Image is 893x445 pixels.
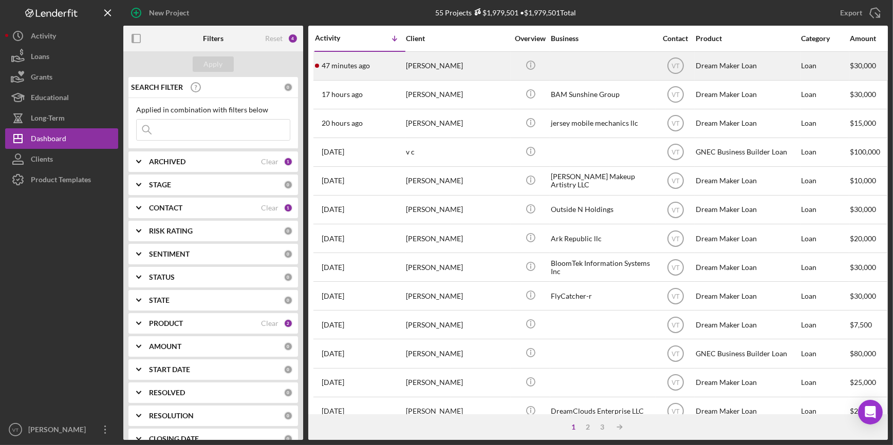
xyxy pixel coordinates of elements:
button: Clients [5,149,118,169]
text: VT [672,178,680,185]
text: VT [672,63,680,70]
div: Dream Maker Loan [696,167,798,195]
div: $1,979,501 [472,8,518,17]
div: Product Templates [31,169,91,192]
div: 0 [284,226,293,236]
div: Dream Maker Loan [696,52,798,80]
time: 2025-09-22 13:27 [322,177,344,185]
div: jersey mobile mechanics llc [551,110,654,137]
div: [PERSON_NAME] [406,225,509,252]
div: Loan [801,254,849,281]
b: RISK RATING [149,227,193,235]
div: BloomTek Information Systems Inc [551,254,654,281]
div: GNEC Business Builder Loan [696,139,798,166]
div: BAM Sunshine Group [551,81,654,108]
b: SEARCH FILTER [131,83,183,91]
div: Outside N Holdings [551,196,654,223]
div: DreamClouds Enterprise LLC [551,398,654,425]
div: Loan [801,139,849,166]
button: New Project [123,3,199,23]
span: $7,500 [850,320,872,329]
div: Loan [801,52,849,80]
b: ARCHIVED [149,158,185,166]
b: SENTIMENT [149,250,190,258]
text: VT [672,120,680,127]
div: New Project [149,3,189,23]
b: Filters [203,34,224,43]
text: VT [672,264,680,271]
b: AMOUNT [149,342,181,351]
div: 2 [284,319,293,328]
div: [PERSON_NAME] [406,311,509,338]
span: $30,000 [850,90,876,99]
div: 0 [284,365,293,374]
div: [PERSON_NAME] [406,52,509,80]
div: 0 [284,411,293,420]
div: Loan [801,282,849,309]
div: 0 [284,388,293,397]
button: Educational [5,87,118,108]
text: VT [672,293,680,300]
button: Loans [5,46,118,67]
div: Contact [656,34,695,43]
button: Grants [5,67,118,87]
b: RESOLUTION [149,412,194,420]
div: [PERSON_NAME] [406,398,509,425]
b: PRODUCT [149,319,183,327]
div: 0 [284,273,293,282]
div: Dream Maker Loan [696,369,798,396]
div: Clients [31,149,53,172]
div: 0 [284,434,293,443]
div: v c [406,139,509,166]
div: Dream Maker Loan [696,254,798,281]
b: CONTACT [149,204,182,212]
div: Product [696,34,798,43]
div: Client [406,34,509,43]
div: 1 [566,423,581,431]
div: [PERSON_NAME] [406,167,509,195]
span: $10,000 [850,176,876,185]
text: VT [672,91,680,99]
div: Dream Maker Loan [696,110,798,137]
div: 0 [284,83,293,92]
span: $30,000 [850,205,876,214]
div: Ark Republic llc [551,225,654,252]
div: Clear [261,319,278,327]
div: Dream Maker Loan [696,311,798,338]
div: Business [551,34,654,43]
time: 2025-09-19 16:09 [322,350,344,358]
button: Export [830,3,888,23]
div: 1 [284,157,293,166]
div: 55 Projects • $1,979,501 Total [435,8,576,17]
div: Loan [801,225,849,252]
text: VT [672,206,680,214]
span: $30,000 [850,61,876,70]
b: STATUS [149,273,175,281]
div: Dashboard [31,128,66,151]
div: Dream Maker Loan [696,282,798,309]
div: 3 [595,423,609,431]
div: Loan [801,167,849,195]
time: 2025-09-23 18:57 [322,62,370,70]
time: 2025-09-22 23:24 [322,119,363,127]
time: 2025-09-21 18:16 [322,263,344,272]
span: $100,000 [850,147,880,156]
button: Dashboard [5,128,118,149]
time: 2025-09-20 00:02 [322,321,344,329]
div: GNEC Business Builder Loan [696,340,798,367]
div: Dream Maker Loan [696,398,798,425]
div: [PERSON_NAME] [26,419,92,442]
text: VT [672,235,680,242]
text: VT [672,351,680,358]
div: 0 [284,249,293,259]
div: Amount [850,34,888,43]
button: VT[PERSON_NAME] [5,419,118,440]
div: Clear [261,204,278,212]
div: Dream Maker Loan [696,81,798,108]
div: [PERSON_NAME] [406,110,509,137]
div: 0 [284,342,293,351]
div: 4 [288,33,298,44]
